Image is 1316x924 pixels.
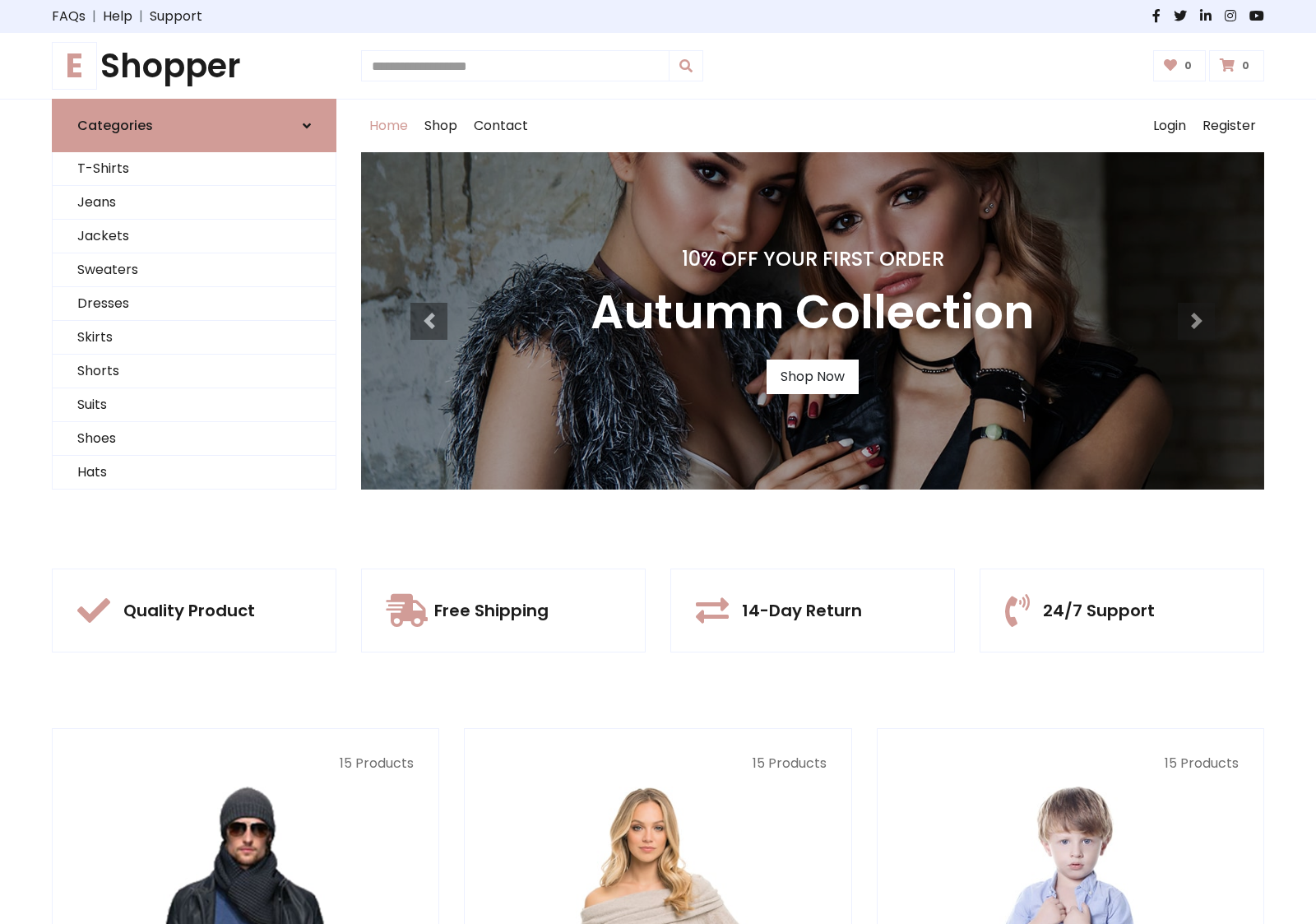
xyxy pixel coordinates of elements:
h6: Categories [77,118,153,133]
span: | [86,7,103,26]
span: E [52,42,97,90]
a: Support [150,7,202,26]
a: 0 [1209,50,1264,81]
a: Login [1145,100,1194,152]
span: 0 [1238,58,1253,73]
span: | [132,7,150,26]
h3: Autumn Collection [591,285,1035,340]
a: Jeans [53,186,336,220]
a: Suits [53,388,336,422]
span: 0 [1180,58,1196,73]
h4: 10% Off Your First Order [591,248,1035,272]
a: 0 [1153,50,1207,81]
a: Hats [53,456,336,490]
a: Jackets [53,220,336,253]
h5: Free Shipping [434,601,549,620]
a: T-Shirts [53,152,336,186]
a: Dresses [53,287,336,321]
h5: 24/7 Support [1043,601,1155,620]
a: Home [361,100,416,152]
a: Categories [52,99,336,152]
p: 15 Products [77,754,414,773]
a: Help [103,7,132,26]
p: 15 Products [902,754,1239,773]
p: 15 Products [489,754,826,773]
a: Register [1194,100,1264,152]
a: Shoes [53,422,336,456]
a: Shop Now [767,360,859,394]
a: FAQs [52,7,86,26]
h5: Quality Product [123,601,255,620]
a: Sweaters [53,253,336,287]
a: Skirts [53,321,336,355]
a: EShopper [52,46,336,86]
a: Contact [466,100,536,152]
h1: Shopper [52,46,336,86]
h5: 14-Day Return [742,601,862,620]
a: Shop [416,100,466,152]
a: Shorts [53,355,336,388]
